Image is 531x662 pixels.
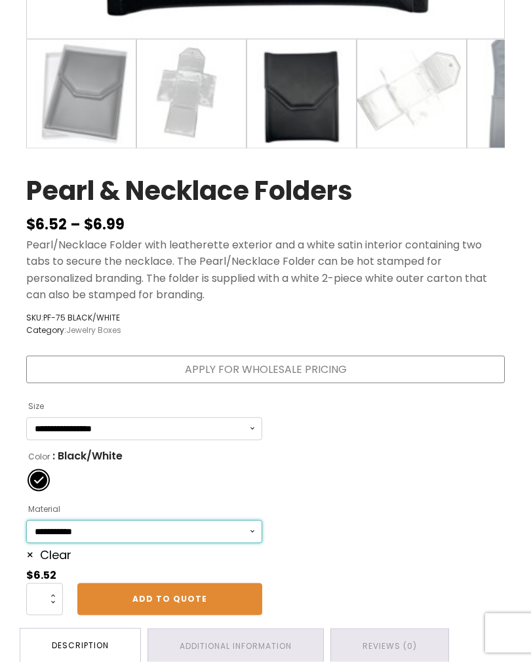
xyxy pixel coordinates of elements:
[29,471,49,490] li: Black/White
[27,40,136,149] img: Large leatherette necklace folder with white satin interior an two-piece carton outer packaging.
[84,214,125,235] bdi: 6.99
[26,356,505,383] a: Apply for Wholesale Pricing
[247,40,356,149] img: Pearl/Necklace Folder with black leatherette exterior and a white satin interior containing two t...
[26,583,63,615] input: Product quantity
[26,237,505,303] p: Pearl/Necklace Folder with leatherette exterior and a white satin interior containing two tabs to...
[70,214,81,235] span: –
[26,311,121,324] span: SKU:
[84,214,93,235] span: $
[26,175,353,213] h1: Pearl & Necklace Folders
[26,547,71,563] a: Clear options
[28,396,44,417] label: Size
[26,468,262,493] ul: Color
[137,40,246,149] img: PG-86 Pearl Folder - Open
[66,324,121,336] a: Jewelry Boxes
[28,499,60,520] label: Material
[26,568,56,583] bdi: 6.52
[26,324,121,336] span: Category:
[26,214,35,235] span: $
[26,568,33,583] span: $
[77,583,262,615] a: Add to Quote
[52,446,123,467] span: : Black/White
[28,446,50,467] label: Color
[357,40,466,149] img: Pearl/Necklace Folder with black leatherette exterior and a white satin interior containing two t...
[43,312,120,323] span: PF-75 BLACK/WHITE
[26,214,67,235] bdi: 6.52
